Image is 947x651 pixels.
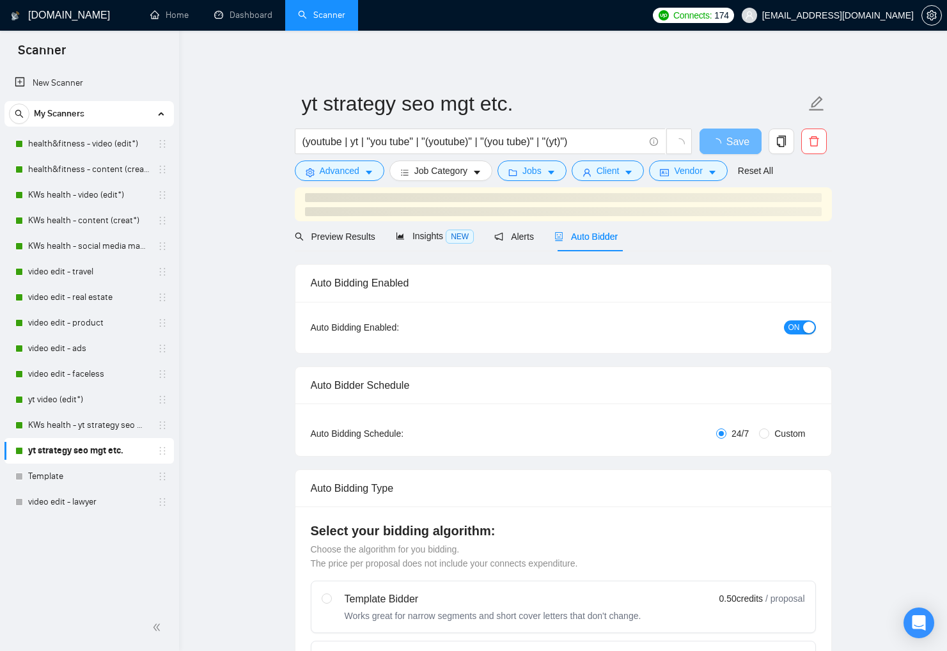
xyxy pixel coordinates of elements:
a: dashboardDashboard [214,10,272,20]
a: video edit - faceless [28,361,150,387]
span: search [10,109,29,118]
a: homeHome [150,10,189,20]
span: robot [554,232,563,241]
span: holder [157,139,168,149]
span: caret-down [547,168,556,177]
span: holder [157,241,168,251]
span: user [583,168,591,177]
span: holder [157,318,168,328]
span: holder [157,164,168,175]
a: yt video (edit*) [28,387,150,412]
a: video edit - travel [28,259,150,285]
span: holder [157,497,168,507]
span: Custom [769,427,810,441]
button: copy [769,129,794,154]
button: Save [700,129,762,154]
span: loading [673,138,685,150]
li: My Scanners [4,101,174,515]
span: setting [922,10,941,20]
img: upwork-logo.png [659,10,669,20]
li: New Scanner [4,70,174,96]
div: Auto Bidder Schedule [311,367,816,404]
button: setting [921,5,942,26]
span: holder [157,292,168,302]
span: Job Category [414,164,467,178]
a: searchScanner [298,10,345,20]
a: New Scanner [15,70,164,96]
a: video edit - product [28,310,150,336]
span: My Scanners [34,101,84,127]
span: caret-down [364,168,373,177]
span: Insights [396,231,474,241]
span: 0.50 credits [719,592,763,606]
span: holder [157,343,168,354]
h4: Select your bidding algorithm: [311,522,816,540]
span: 24/7 [726,427,754,441]
span: Vendor [674,164,702,178]
span: Scanner [8,41,76,68]
span: holder [157,395,168,405]
span: folder [508,168,517,177]
button: search [9,104,29,124]
span: ON [788,320,800,334]
span: Auto Bidder [554,231,618,242]
span: holder [157,190,168,200]
input: Scanner name... [302,88,806,120]
span: holder [157,420,168,430]
img: logo [11,6,20,26]
span: holder [157,267,168,277]
span: holder [157,369,168,379]
span: holder [157,216,168,226]
span: caret-down [473,168,481,177]
span: caret-down [708,168,717,177]
button: settingAdvancedcaret-down [295,161,384,181]
span: holder [157,471,168,482]
a: health&fitness - video (edit*) [28,131,150,157]
span: Alerts [494,231,534,242]
button: idcardVendorcaret-down [649,161,727,181]
a: setting [921,10,942,20]
a: video edit - ads [28,336,150,361]
span: / proposal [765,592,804,605]
span: setting [306,168,315,177]
span: delete [802,136,826,147]
button: userClientcaret-down [572,161,645,181]
a: video edit - lawyer [28,489,150,515]
span: search [295,232,304,241]
span: idcard [660,168,669,177]
span: area-chart [396,231,405,240]
span: Jobs [522,164,542,178]
div: Works great for narrow segments and short cover letters that don't change. [345,609,641,622]
span: notification [494,232,503,241]
button: folderJobscaret-down [497,161,567,181]
span: Connects: [673,8,712,22]
div: Auto Bidding Enabled [311,265,816,301]
a: KWs health - social media manag* [28,233,150,259]
span: bars [400,168,409,177]
span: Preview Results [295,231,375,242]
span: Save [726,134,749,150]
a: video edit - real estate [28,285,150,310]
a: KWs health - video (edit*) [28,182,150,208]
span: user [745,11,754,20]
a: yt strategy seo mgt etc. [28,438,150,464]
a: KWs health - yt strategy seo mgt etc. [28,412,150,438]
span: NEW [446,230,474,244]
a: Template [28,464,150,489]
div: Auto Bidding Enabled: [311,320,479,334]
span: caret-down [624,168,633,177]
a: health&fitness - content (creat*) [28,157,150,182]
span: holder [157,446,168,456]
span: copy [769,136,794,147]
span: Choose the algorithm for you bidding. The price per proposal does not include your connects expen... [311,544,578,569]
div: Template Bidder [345,592,641,607]
span: loading [711,138,726,148]
button: barsJob Categorycaret-down [389,161,492,181]
a: KWs health - content (creat*) [28,208,150,233]
span: 174 [714,8,728,22]
span: info-circle [650,137,658,146]
div: Auto Bidding Type [311,470,816,506]
span: double-left [152,621,165,634]
span: edit [808,95,825,112]
div: Open Intercom Messenger [904,608,934,638]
